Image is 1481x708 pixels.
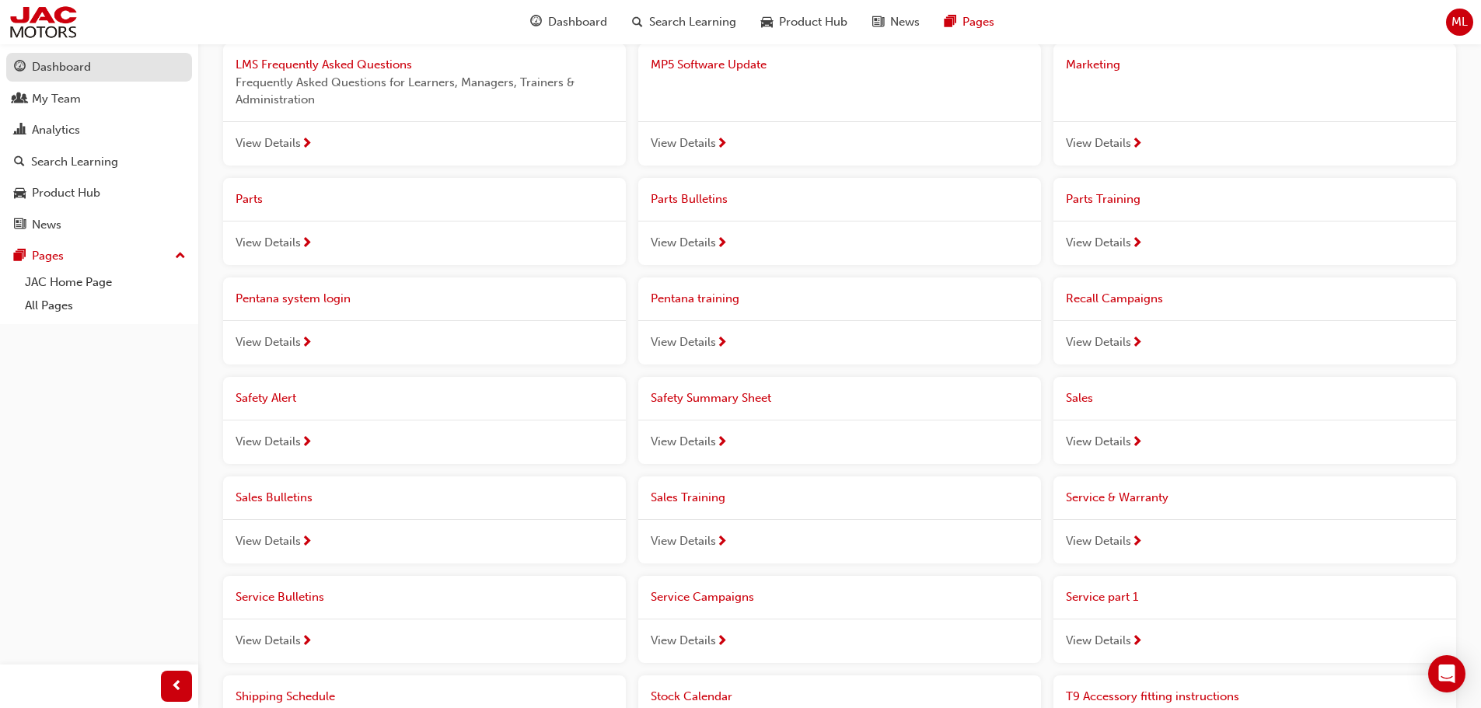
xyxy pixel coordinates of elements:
span: Sales [1066,391,1093,405]
a: News [6,211,192,239]
span: ML [1451,13,1468,31]
span: guage-icon [14,61,26,75]
span: Pentana training [651,291,739,305]
span: Parts Bulletins [651,192,728,206]
a: Parts TrainingView Details [1053,178,1456,265]
a: search-iconSearch Learning [620,6,749,38]
span: Pages [962,13,994,31]
a: Pentana system loginView Details [223,277,626,364]
a: news-iconNews [860,6,932,38]
span: View Details [1066,134,1131,152]
span: View Details [651,333,716,351]
a: Service BulletinsView Details [223,576,626,663]
a: Safety AlertView Details [223,377,626,464]
button: ML [1446,9,1473,36]
a: Pentana trainingView Details [638,277,1041,364]
a: Sales TrainingView Details [638,476,1041,563]
span: next-icon [301,138,313,152]
span: Parts [236,192,263,206]
span: View Details [236,433,301,451]
span: Pentana system login [236,291,351,305]
span: next-icon [1131,138,1143,152]
span: View Details [1066,532,1131,550]
span: T9 Accessory fitting instructions [1066,689,1239,703]
span: next-icon [1131,635,1143,649]
span: Safety Summary Sheet [651,391,771,405]
span: Shipping Schedule [236,689,335,703]
span: View Details [236,333,301,351]
div: Product Hub [32,184,100,202]
span: MP5 Software Update [651,58,767,71]
a: JAC Home Page [19,270,192,295]
button: Pages [6,242,192,270]
span: next-icon [716,138,728,152]
a: MarketingView Details [1053,44,1456,166]
div: Pages [32,247,64,265]
span: View Details [651,532,716,550]
span: next-icon [716,436,728,450]
span: next-icon [301,635,313,649]
div: News [32,216,61,234]
span: View Details [236,532,301,550]
div: Search Learning [31,153,118,171]
span: View Details [1066,632,1131,650]
div: Open Intercom Messenger [1428,655,1465,692]
a: Dashboard [6,53,192,82]
a: SalesView Details [1053,377,1456,464]
a: Sales BulletinsView Details [223,476,626,563]
span: next-icon [1131,436,1143,450]
span: Stock Calendar [651,689,732,703]
span: Service part 1 [1066,590,1138,604]
span: View Details [236,234,301,252]
span: people-icon [14,92,26,106]
span: News [890,13,920,31]
span: next-icon [1131,337,1143,351]
a: Search Learning [6,148,192,176]
span: Parts Training [1066,192,1140,206]
button: DashboardMy TeamAnalyticsSearch LearningProduct HubNews [6,50,192,242]
a: My Team [6,85,192,113]
span: next-icon [716,635,728,649]
img: jac-portal [8,5,79,40]
span: next-icon [1131,535,1143,549]
span: Sales Bulletins [236,490,313,504]
a: Service & WarrantyView Details [1053,476,1456,563]
span: Sales Training [651,490,725,504]
span: View Details [651,234,716,252]
a: guage-iconDashboard [518,6,620,38]
span: pages-icon [14,249,26,263]
span: LMS Frequently Asked Questions [236,58,412,71]
a: LMS Frequently Asked QuestionsFrequently Asked Questions for Learners, Managers, Trainers & Admin... [223,44,626,166]
span: up-icon [175,246,186,267]
a: car-iconProduct Hub [749,6,860,38]
a: pages-iconPages [932,6,1007,38]
span: search-icon [14,155,25,169]
div: Analytics [32,121,80,139]
span: View Details [651,632,716,650]
span: prev-icon [171,677,183,696]
span: Service Bulletins [236,590,324,604]
span: Recall Campaigns [1066,291,1163,305]
a: Parts BulletinsView Details [638,178,1041,265]
a: Safety Summary SheetView Details [638,377,1041,464]
span: Product Hub [779,13,847,31]
span: next-icon [301,237,313,251]
span: Marketing [1066,58,1120,71]
span: Search Learning [649,13,736,31]
span: news-icon [872,12,884,32]
span: next-icon [301,436,313,450]
span: View Details [236,632,301,650]
span: next-icon [301,535,313,549]
span: Dashboard [548,13,607,31]
a: All Pages [19,294,192,318]
span: View Details [651,134,716,152]
span: chart-icon [14,124,26,138]
div: Dashboard [32,58,91,76]
span: View Details [1066,433,1131,451]
a: Service CampaignsView Details [638,576,1041,663]
span: pages-icon [945,12,956,32]
a: Analytics [6,116,192,145]
span: next-icon [716,237,728,251]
